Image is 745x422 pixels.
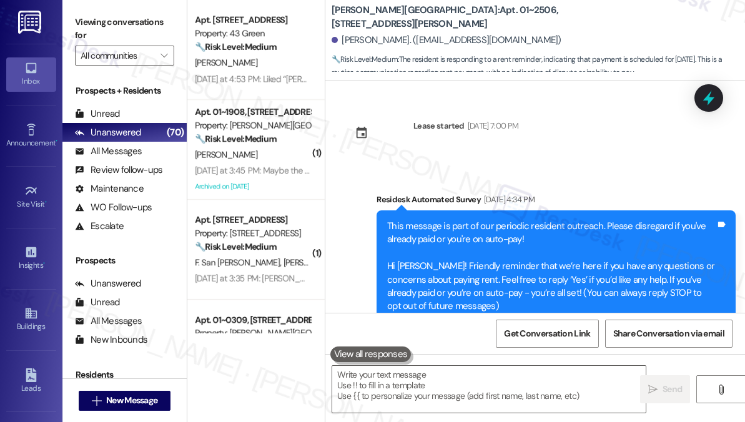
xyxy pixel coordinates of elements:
div: Apt. 01~1908, [STREET_ADDRESS][PERSON_NAME] [195,105,310,119]
img: ResiDesk Logo [18,11,44,34]
div: Property: 43 Green [195,27,310,40]
i:  [716,385,726,395]
strong: 🔧 Risk Level: Medium [195,241,276,252]
div: Property: [PERSON_NAME][GEOGRAPHIC_DATA] [195,326,310,340]
div: Lease started [413,119,465,132]
div: Unread [75,107,120,120]
span: • [56,137,57,145]
div: Residesk Automated Survey [377,193,736,210]
label: Viewing conversations for [75,12,174,46]
div: Apt. [STREET_ADDRESS] [195,213,310,227]
button: Get Conversation Link [496,320,598,348]
div: Review follow-ups [75,164,162,177]
span: Get Conversation Link [504,327,590,340]
i:  [92,396,101,406]
a: Insights • [6,242,56,275]
div: New Inbounds [75,333,147,346]
strong: 🔧 Risk Level: Medium [195,133,276,144]
div: [PERSON_NAME]. ([EMAIL_ADDRESS][DOMAIN_NAME]) [332,34,561,47]
div: Property: [STREET_ADDRESS] [195,227,310,240]
a: Buildings [6,303,56,336]
div: Unanswered [75,277,141,290]
div: [DATE] at 4:53 PM: Liked “[PERSON_NAME] (43 Green): Hi [PERSON_NAME], thanks for the update! Plea... [195,73,720,84]
div: Apt. 01~0309, [STREET_ADDRESS][PERSON_NAME] [195,313,310,326]
input: All communities [81,46,154,66]
span: Share Conversation via email [613,327,724,340]
span: • [43,259,45,268]
div: Prospects + Residents [62,84,187,97]
span: [PERSON_NAME] [284,257,346,268]
span: • [45,198,47,207]
div: Archived on [DATE] [194,179,312,194]
a: Site Visit • [6,180,56,214]
button: New Message [79,391,171,411]
div: This message is part of our periodic resident outreach. Please disregard if you've already paid o... [387,220,716,313]
div: All Messages [75,145,142,158]
b: [PERSON_NAME][GEOGRAPHIC_DATA]: Apt. 01~2506, [STREET_ADDRESS][PERSON_NAME] [332,4,581,31]
div: [DATE] 4:34 PM [481,193,535,206]
span: Send [663,383,682,396]
div: (70) [164,123,187,142]
button: Send [640,375,690,403]
span: F. San [PERSON_NAME] [195,257,284,268]
div: Prospects [62,254,187,267]
i:  [160,51,167,61]
div: Maintenance [75,182,144,195]
div: [DATE] 7:00 PM [465,119,519,132]
div: Escalate [75,220,124,233]
div: WO Follow-ups [75,201,152,214]
span: [PERSON_NAME] [195,149,257,160]
div: [DATE] at 3:45 PM: Maybe the last month or so! [195,165,365,176]
a: Leads [6,365,56,398]
strong: 🔧 Risk Level: Medium [195,41,276,52]
span: [PERSON_NAME] [195,57,257,68]
div: Unanswered [75,126,141,139]
i:  [648,385,658,395]
span: New Message [106,394,157,407]
a: Inbox [6,57,56,91]
div: Unread [75,296,120,309]
button: Share Conversation via email [605,320,733,348]
span: : The resident is responding to a rent reminder, indicating that payment is scheduled for [DATE].... [332,53,745,80]
div: Residents [62,368,187,381]
div: Apt. [STREET_ADDRESS] [195,14,310,27]
div: Property: [PERSON_NAME][GEOGRAPHIC_DATA] [195,119,310,132]
div: All Messages [75,315,142,328]
strong: 🔧 Risk Level: Medium [332,54,398,64]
